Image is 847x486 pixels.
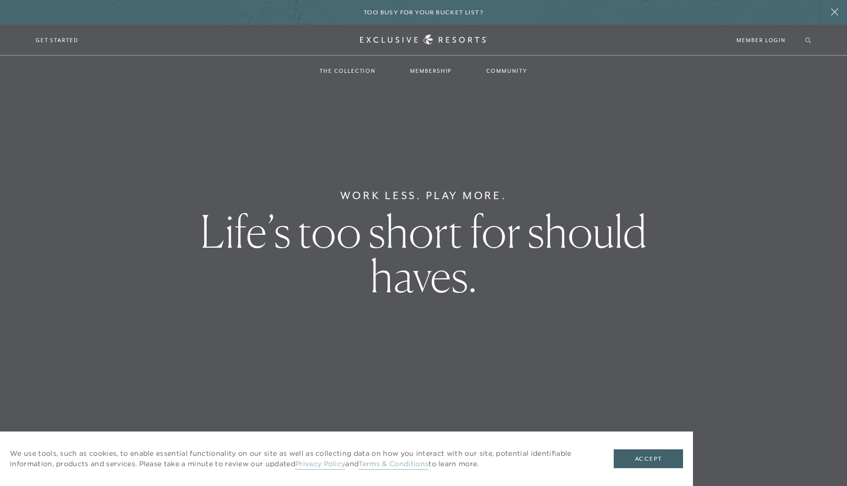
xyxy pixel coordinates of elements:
[364,8,483,17] h6: Too busy for your bucket list?
[737,36,786,45] a: Member Login
[148,209,699,298] h1: Life’s too short for should haves.
[614,449,683,468] button: Accept
[36,36,79,45] a: Get Started
[359,459,428,470] a: Terms & Conditions
[400,56,462,85] a: Membership
[340,188,507,204] h6: Work Less. Play More.
[476,56,537,85] a: Community
[310,56,385,85] a: The Collection
[295,459,345,470] a: Privacy Policy
[10,448,594,469] p: We use tools, such as cookies, to enable essential functionality on our site as well as collectin...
